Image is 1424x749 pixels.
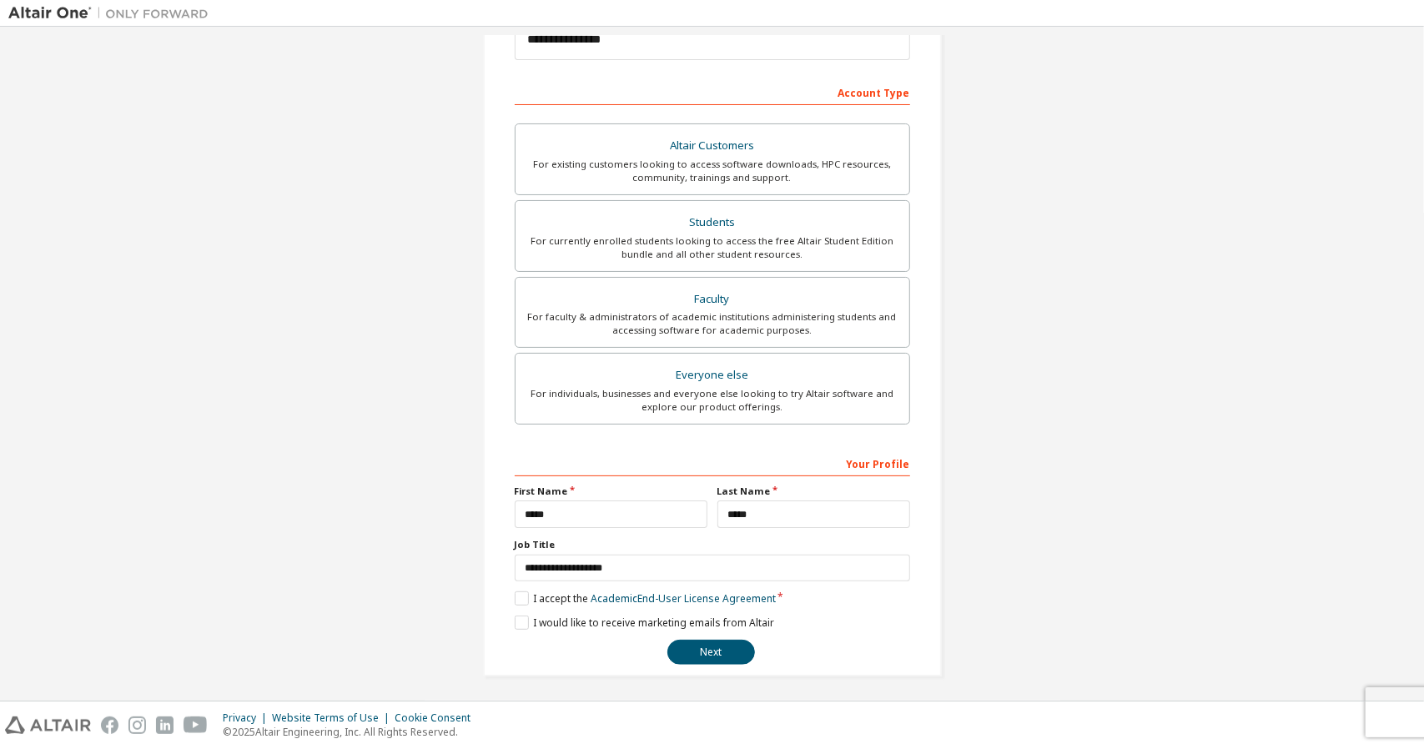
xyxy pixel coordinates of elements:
div: Website Terms of Use [272,711,395,725]
div: Altair Customers [526,134,899,158]
label: First Name [515,485,707,498]
label: Last Name [717,485,910,498]
img: Altair One [8,5,217,22]
div: Account Type [515,78,910,105]
div: Faculty [526,288,899,311]
img: altair_logo.svg [5,716,91,734]
label: I accept the [515,591,776,606]
div: Cookie Consent [395,711,481,725]
label: Job Title [515,538,910,551]
img: youtube.svg [184,716,208,734]
img: instagram.svg [128,716,146,734]
div: Your Profile [515,450,910,476]
div: For individuals, businesses and everyone else looking to try Altair software and explore our prod... [526,387,899,414]
p: © 2025 Altair Engineering, Inc. All Rights Reserved. [223,725,481,739]
div: For existing customers looking to access software downloads, HPC resources, community, trainings ... [526,158,899,184]
div: For currently enrolled students looking to access the free Altair Student Edition bundle and all ... [526,234,899,261]
button: Next [667,640,755,665]
div: Everyone else [526,364,899,387]
img: linkedin.svg [156,716,174,734]
div: Students [526,211,899,234]
div: Privacy [223,711,272,725]
a: Academic End-User License Agreement [591,591,776,606]
label: I would like to receive marketing emails from Altair [515,616,774,630]
img: facebook.svg [101,716,118,734]
div: For faculty & administrators of academic institutions administering students and accessing softwa... [526,310,899,337]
